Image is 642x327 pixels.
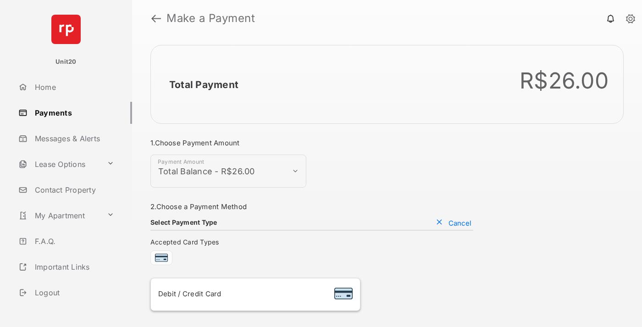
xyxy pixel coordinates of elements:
h4: Select Payment Type [150,218,217,226]
p: Unit20 [55,57,77,67]
a: Lease Options [15,153,103,175]
h2: Total Payment [169,79,238,90]
strong: Make a Payment [166,13,255,24]
a: My Apartment [15,205,103,227]
span: Accepted Card Types [150,238,223,246]
a: Logout [15,282,132,304]
h3: 2. Choose a Payment Method [150,202,473,211]
a: Messages & Alerts [15,127,132,150]
a: Payments [15,102,132,124]
a: Contact Property [15,179,132,201]
a: F.A.Q. [15,230,132,252]
a: Home [15,76,132,98]
h3: 1. Choose Payment Amount [150,139,473,147]
div: R$26.00 [520,67,609,94]
a: Important Links [15,256,118,278]
button: Cancel [434,218,473,227]
span: Debit / Credit Card [158,289,221,298]
img: svg+xml;base64,PHN2ZyB4bWxucz0iaHR0cDovL3d3dy53My5vcmcvMjAwMC9zdmciIHdpZHRoPSI2NCIgaGVpZ2h0PSI2NC... [51,15,81,44]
